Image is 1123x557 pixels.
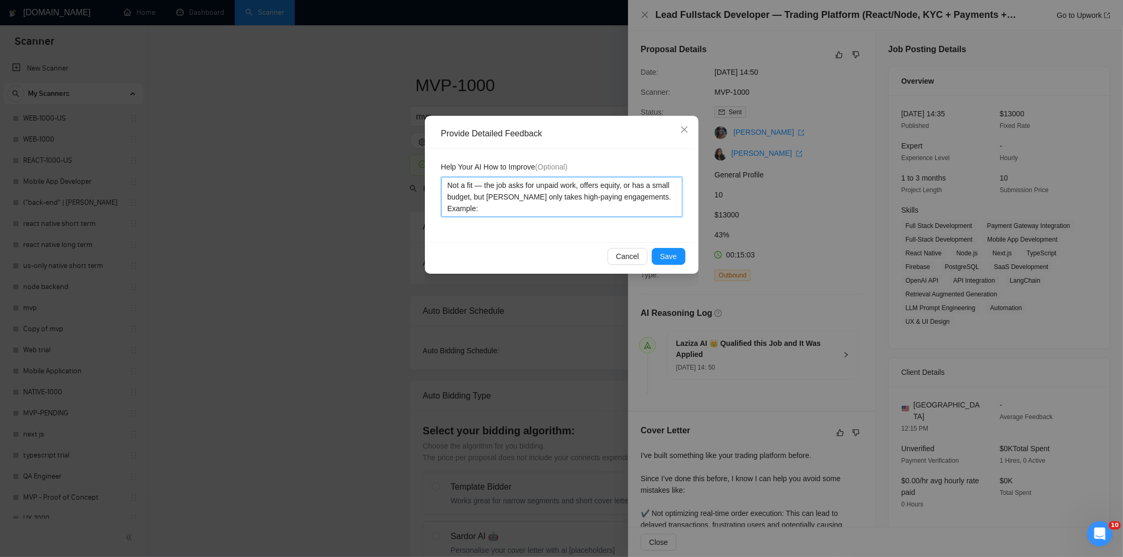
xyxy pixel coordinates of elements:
button: Cancel [608,248,648,265]
span: close [680,125,689,134]
button: Close [670,116,699,144]
span: Help Your AI How to Improve [441,161,568,173]
iframe: Intercom live chat [1087,521,1112,546]
span: Save [660,251,677,262]
span: Cancel [616,251,639,262]
div: Provide Detailed Feedback [441,128,690,140]
button: Save [652,248,685,265]
span: 10 [1109,521,1121,530]
span: (Optional) [535,163,568,171]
